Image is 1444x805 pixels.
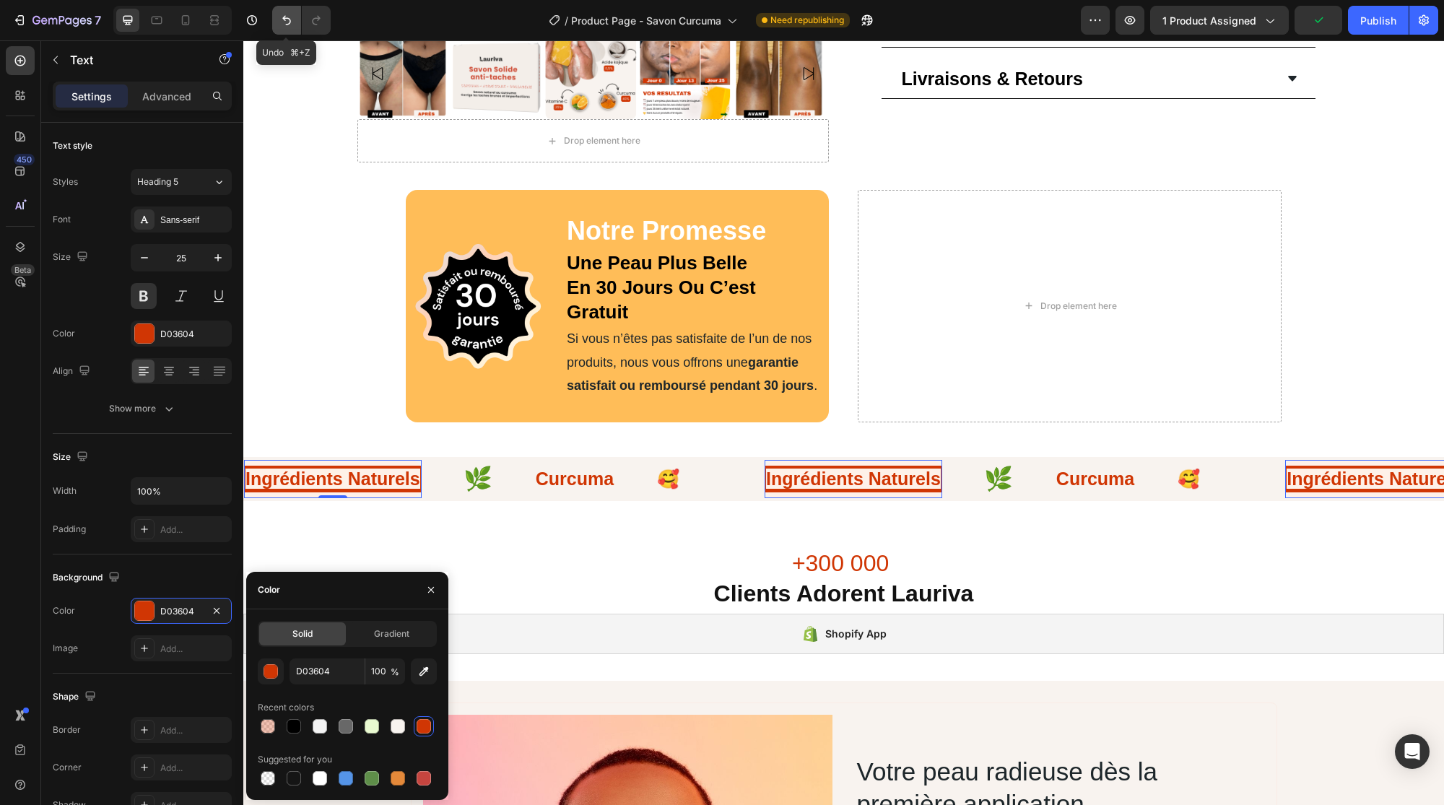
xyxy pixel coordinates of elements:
[323,174,575,208] p: Notre Promesse
[53,362,93,381] div: Align
[321,95,397,106] div: Drop element here
[612,713,1022,782] h2: Votre peau radieuse dès la première application
[292,427,370,451] p: Curcuma
[53,213,71,226] div: Font
[53,448,91,467] div: Size
[160,523,228,536] div: Add...
[109,401,176,416] div: Show more
[160,724,228,737] div: Add...
[258,701,314,714] div: Recent colors
[934,427,957,451] p: 🥰
[374,627,409,640] span: Gradient
[53,687,99,707] div: Shape
[53,396,232,422] button: Show more
[53,175,78,188] div: Styles
[813,427,891,451] p: Curcuma
[582,585,643,602] div: Shopify App
[2,428,177,448] span: Ingrédients Naturels
[53,484,77,497] div: Width
[70,51,193,69] p: Text
[53,248,91,267] div: Size
[14,154,35,165] div: 450
[1150,6,1289,35] button: 1 product assigned
[53,327,75,340] div: Color
[53,523,86,536] div: Padding
[160,605,202,618] div: D03604
[565,13,568,28] span: /
[53,642,78,655] div: Image
[171,202,299,330] img: gempages_580339946649289300-d3f91a97-5e74-4766-bef3-8412629f372e.png
[71,89,112,104] p: Settings
[292,627,313,640] span: Solid
[53,568,123,588] div: Background
[549,510,645,536] span: +300 000
[160,762,228,775] div: Add...
[1348,6,1409,35] button: Publish
[142,89,191,104] p: Advanced
[137,175,178,188] span: Heading 5
[131,169,232,195] button: Heading 5
[53,604,75,617] div: Color
[323,261,385,282] span: gratuit
[220,424,249,454] p: 🌿
[131,478,231,504] input: Auto
[160,643,228,656] div: Add...
[53,723,81,736] div: Border
[95,12,101,29] p: 7
[53,139,92,152] div: Text style
[770,14,844,27] span: Need republishing
[323,236,513,258] span: en 30 jours ou c’est
[741,424,770,454] p: 🌿
[6,6,108,35] button: 7
[258,583,280,596] div: Color
[258,753,332,766] div: Suggested for you
[391,666,399,679] span: %
[797,260,874,271] div: Drop element here
[1162,13,1256,28] span: 1 product assigned
[471,540,731,566] strong: clients adorent lauriva
[571,13,721,28] span: Product Page - Savon Curcuma
[243,40,1444,805] iframe: Design area
[11,264,35,276] div: Beta
[323,212,504,233] span: une peau plus belle
[290,658,365,684] input: Eg: FFFFFF
[1043,428,1218,448] span: Ingrédients Naturels
[323,287,575,357] p: Si vous n’êtes pas satisfaite de l’un de nos produits, nous vous offrons une .
[160,328,228,341] div: D03604
[272,6,331,35] div: Undo/Redo
[1395,734,1430,769] div: Open Intercom Messenger
[1360,13,1396,28] div: Publish
[53,761,82,774] div: Corner
[414,427,436,451] p: 🥰
[160,214,228,227] div: Sans-serif
[523,428,697,448] span: Ingrédients Naturels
